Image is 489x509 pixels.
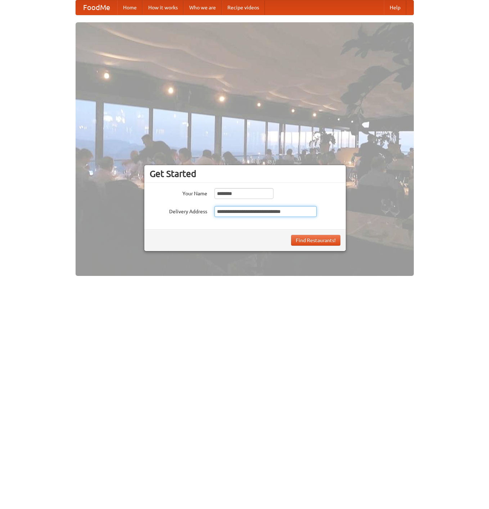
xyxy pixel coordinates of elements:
button: Find Restaurants! [291,235,340,246]
a: Who we are [184,0,222,15]
a: Home [117,0,142,15]
a: Help [384,0,406,15]
label: Delivery Address [150,206,207,215]
label: Your Name [150,188,207,197]
a: FoodMe [76,0,117,15]
h3: Get Started [150,168,340,179]
a: How it works [142,0,184,15]
a: Recipe videos [222,0,265,15]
